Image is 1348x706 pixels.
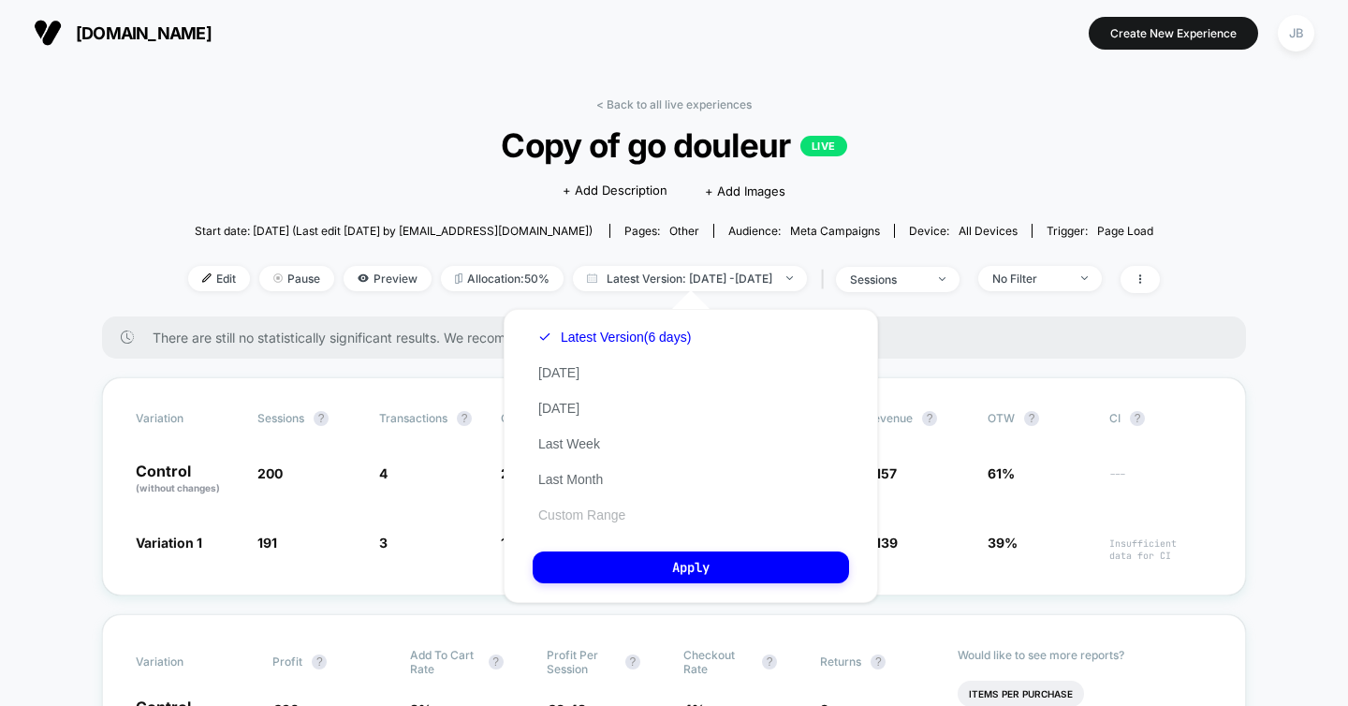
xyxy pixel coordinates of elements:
[573,266,807,291] span: Latest Version: [DATE] - [DATE]
[153,330,1209,346] span: There are still no statistically significant results. We recommend waiting a few more days
[563,182,667,200] span: + Add Description
[344,266,432,291] span: Preview
[272,655,302,669] span: Profit
[257,535,277,551] span: 191
[894,224,1032,238] span: Device:
[1130,411,1145,426] button: ?
[988,465,1015,481] span: 61%
[257,411,304,425] span: Sessions
[959,224,1018,238] span: all devices
[202,273,212,283] img: edit
[136,463,239,495] p: Control
[1109,537,1212,562] span: Insufficient data for CI
[28,18,217,48] button: [DOMAIN_NAME]
[237,125,1111,165] span: Copy of go douleur
[728,224,880,238] div: Audience:
[533,552,849,583] button: Apply
[533,329,696,346] button: Latest Version(6 days)
[988,411,1091,426] span: OTW
[1047,224,1153,238] div: Trigger:
[939,277,945,281] img: end
[489,655,504,669] button: ?
[379,411,447,425] span: Transactions
[533,400,585,417] button: [DATE]
[195,224,593,238] span: Start date: [DATE] (Last edit [DATE] by [EMAIL_ADDRESS][DOMAIN_NAME])
[816,266,836,293] span: |
[988,535,1018,551] span: 39%
[273,273,283,283] img: end
[136,648,239,676] span: Variation
[314,411,329,426] button: ?
[136,411,239,426] span: Variation
[587,273,597,283] img: calendar
[533,507,631,523] button: Custom Range
[624,224,699,238] div: Pages:
[257,465,283,481] span: 200
[188,266,250,291] span: Edit
[533,364,585,381] button: [DATE]
[1272,14,1320,52] button: JB
[871,655,886,669] button: ?
[1081,276,1088,280] img: end
[790,224,880,238] span: Meta campaigns
[1097,224,1153,238] span: Page Load
[786,276,793,280] img: end
[76,23,212,43] span: [DOMAIN_NAME]
[625,655,640,669] button: ?
[820,655,861,669] span: Returns
[922,411,937,426] button: ?
[533,435,606,452] button: Last Week
[441,266,564,291] span: Allocation: 50%
[136,535,202,551] span: Variation 1
[1278,15,1314,51] div: JB
[379,465,388,481] span: 4
[34,19,62,47] img: Visually logo
[705,184,785,199] span: + Add Images
[312,655,327,669] button: ?
[683,648,753,676] span: Checkout Rate
[800,136,847,156] p: LIVE
[1024,411,1039,426] button: ?
[136,482,220,493] span: (without changes)
[596,97,752,111] a: < Back to all live experiences
[992,272,1067,286] div: No Filter
[379,535,388,551] span: 3
[259,266,334,291] span: Pause
[1089,17,1258,50] button: Create New Experience
[762,655,777,669] button: ?
[958,648,1213,662] p: Would like to see more reports?
[850,272,925,287] div: sessions
[547,648,616,676] span: Profit Per Session
[1109,411,1212,426] span: CI
[410,648,479,676] span: Add To Cart Rate
[669,224,699,238] span: other
[1109,468,1212,495] span: ---
[457,411,472,426] button: ?
[455,273,462,284] img: rebalance
[533,471,608,488] button: Last Month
